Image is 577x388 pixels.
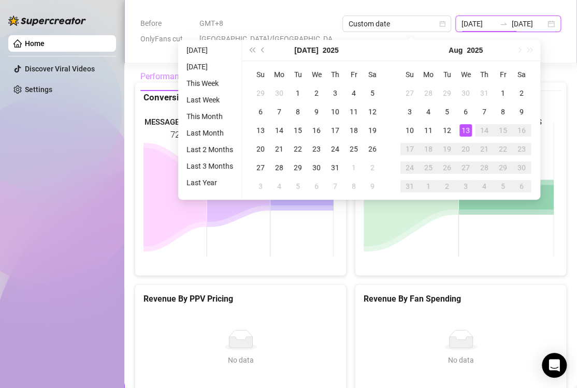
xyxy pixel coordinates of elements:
[441,124,453,137] div: 12
[449,40,463,61] button: Choose a month
[270,140,288,158] td: 2025-07-21
[363,158,382,177] td: 2025-08-02
[292,106,304,118] div: 8
[307,102,326,121] td: 2025-07-09
[497,143,509,155] div: 22
[288,177,307,196] td: 2025-08-05
[182,176,237,189] li: Last Year
[364,293,558,305] h5: Revenue By Fan Spending
[344,65,363,84] th: Fr
[143,91,338,105] div: Conversions By Messages sent
[307,65,326,84] th: We
[494,140,512,158] td: 2025-08-22
[257,40,269,61] button: Previous month (PageUp)
[515,180,528,192] div: 6
[251,84,270,102] td: 2025-06-29
[326,140,344,158] td: 2025-07-24
[310,87,323,99] div: 2
[288,84,307,102] td: 2025-07-01
[307,84,326,102] td: 2025-07-02
[273,180,285,192] div: 4
[439,21,445,27] span: calendar
[310,143,323,155] div: 23
[512,102,531,121] td: 2025-08-09
[459,180,472,192] div: 3
[499,20,508,28] span: swap-right
[512,84,531,102] td: 2025-08-02
[456,140,475,158] td: 2025-08-20
[459,87,472,99] div: 30
[456,121,475,140] td: 2025-08-13
[292,161,304,174] div: 29
[366,106,379,118] div: 12
[366,161,379,174] div: 2
[270,121,288,140] td: 2025-07-14
[273,143,285,155] div: 21
[494,121,512,140] td: 2025-08-15
[542,353,567,378] div: Open Intercom Messenger
[270,177,288,196] td: 2025-08-04
[400,121,419,140] td: 2025-08-10
[288,140,307,158] td: 2025-07-22
[438,158,456,177] td: 2025-08-26
[254,161,267,174] div: 27
[459,143,472,155] div: 20
[478,161,491,174] div: 28
[419,158,438,177] td: 2025-08-25
[403,124,416,137] div: 10
[456,65,475,84] th: We
[254,143,267,155] div: 20
[292,143,304,155] div: 22
[310,180,323,192] div: 6
[422,106,435,118] div: 4
[310,106,323,118] div: 9
[326,158,344,177] td: 2025-07-31
[515,161,528,174] div: 30
[348,87,360,99] div: 4
[459,106,472,118] div: 6
[251,177,270,196] td: 2025-08-03
[478,124,491,137] div: 14
[475,65,494,84] th: Th
[456,102,475,121] td: 2025-08-06
[326,121,344,140] td: 2025-07-17
[251,121,270,140] td: 2025-07-13
[329,180,341,192] div: 7
[419,140,438,158] td: 2025-08-18
[323,40,339,61] button: Choose a year
[494,84,512,102] td: 2025-08-01
[499,20,508,28] span: to
[366,124,379,137] div: 19
[273,87,285,99] div: 30
[273,124,285,137] div: 14
[344,84,363,102] td: 2025-07-04
[344,121,363,140] td: 2025-07-18
[400,65,419,84] th: Su
[254,180,267,192] div: 3
[497,180,509,192] div: 5
[512,121,531,140] td: 2025-08-16
[497,87,509,99] div: 1
[363,102,382,121] td: 2025-07-12
[254,87,267,99] div: 29
[515,87,528,99] div: 2
[475,102,494,121] td: 2025-08-07
[148,354,334,366] div: No data
[438,102,456,121] td: 2025-08-05
[478,180,491,192] div: 4
[292,180,304,192] div: 5
[307,121,326,140] td: 2025-07-16
[326,177,344,196] td: 2025-08-07
[400,84,419,102] td: 2025-07-27
[288,65,307,84] th: Tu
[344,140,363,158] td: 2025-07-25
[494,158,512,177] td: 2025-08-29
[288,121,307,140] td: 2025-07-15
[494,177,512,196] td: 2025-09-05
[403,106,416,118] div: 3
[456,177,475,196] td: 2025-09-03
[326,65,344,84] th: Th
[497,161,509,174] div: 29
[475,177,494,196] td: 2025-09-04
[422,143,435,155] div: 18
